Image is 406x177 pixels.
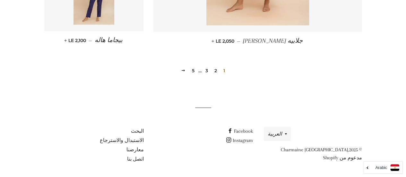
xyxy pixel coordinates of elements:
i: Arabic [375,165,387,170]
a: الاستبدال والاسترجاع [99,137,143,143]
a: معارضنا [126,147,143,153]
span: LE 2,100 [65,38,86,43]
span: جلابيه [PERSON_NAME] [243,37,303,44]
span: … [198,68,202,73]
a: Charmaine [GEOGRAPHIC_DATA] [281,147,348,153]
span: — [237,38,240,44]
a: 5 [189,66,197,75]
a: اتصل بنا [127,156,143,162]
a: جلابيه [PERSON_NAME] — LE 2,050 [153,32,362,50]
span: — [88,38,92,43]
span: 1 [221,66,228,75]
span: LE 2,050 [213,38,234,44]
a: 3 [203,66,211,75]
a: بيجاما هاله — LE 2,100 [44,31,144,49]
button: العربية [264,127,291,141]
a: 2 [212,66,220,75]
a: مدعوم من Shopify [323,155,362,161]
span: بيجاما هاله [94,37,122,44]
a: Instagram [226,137,253,143]
a: Arabic [367,164,399,171]
a: Facebook [227,128,253,134]
p: © 2025, [262,146,362,162]
a: البحث [131,128,143,134]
